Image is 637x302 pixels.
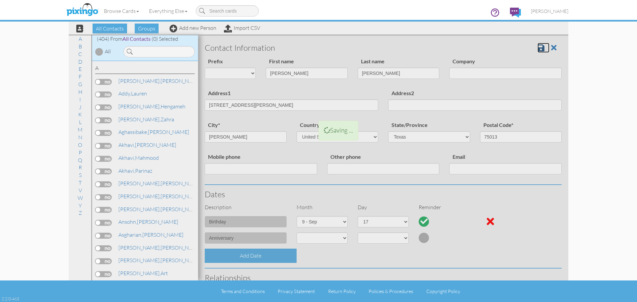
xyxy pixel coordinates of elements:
[118,257,161,264] span: [PERSON_NAME],
[118,244,161,251] span: [PERSON_NAME],
[369,288,413,294] a: Policies & Procedures
[118,154,135,161] span: Akhavi,
[118,102,186,110] a: Hengameh
[118,103,161,110] span: [PERSON_NAME],
[224,25,260,31] a: Import CSV
[93,24,127,33] span: All Contacts
[95,64,195,74] div: A
[76,118,85,126] a: L
[75,80,86,88] a: G
[75,73,85,81] a: F
[510,8,521,18] img: comments.svg
[118,270,161,276] span: [PERSON_NAME],
[76,171,85,179] a: S
[74,194,86,202] a: W
[75,141,86,149] a: O
[118,269,169,277] a: Art
[75,209,85,217] a: Z
[65,2,100,18] img: pixingo logo
[92,35,198,43] div: (404) From
[75,179,85,187] a: T
[74,126,86,134] a: M
[144,3,192,19] a: Everything Else
[118,231,142,238] span: Asgharian,
[118,256,202,264] a: [PERSON_NAME]
[118,90,148,97] a: Lauren
[118,167,153,175] a: Parinaz
[75,186,85,194] a: V
[118,78,161,84] span: [PERSON_NAME],
[75,35,85,43] a: A
[75,110,85,118] a: K
[122,35,151,42] span: All Contacts
[196,5,259,17] input: Search cards
[152,35,178,42] span: (0) Selected
[318,121,358,140] div: Saving ...
[75,156,86,164] a: Q
[526,3,573,20] a: [PERSON_NAME]
[328,288,356,294] a: Return Policy
[2,296,19,302] div: 2.2.0-463
[118,231,184,239] a: [PERSON_NAME]
[75,50,85,58] a: C
[118,142,135,148] span: Akhavi,
[75,133,86,141] a: N
[75,163,85,171] a: R
[278,288,315,294] a: Privacy Statement
[75,58,86,66] a: D
[118,141,177,149] a: [PERSON_NAME]
[118,115,175,123] a: Zahra
[118,128,190,136] a: [PERSON_NAME]
[75,65,85,73] a: E
[118,90,131,97] span: Addy,
[75,42,85,50] a: B
[118,167,135,174] span: Akhavi,
[531,8,568,14] span: [PERSON_NAME]
[75,88,86,96] a: H
[76,95,84,103] a: I
[75,202,85,210] a: Y
[118,205,202,213] a: [PERSON_NAME]
[118,180,161,187] span: [PERSON_NAME],
[426,288,460,294] a: Copyright Policy
[118,77,202,85] a: [PERSON_NAME]
[118,192,202,200] a: [PERSON_NAME]
[118,116,161,123] span: [PERSON_NAME],
[118,206,161,212] span: [PERSON_NAME],
[75,149,85,156] a: P
[99,3,144,19] a: Browse Cards
[118,218,137,225] span: Ansohn,
[118,244,202,252] a: [PERSON_NAME]
[118,179,202,187] a: [PERSON_NAME]
[135,24,159,33] span: Groups
[118,129,148,135] span: Aghassibake,
[118,193,161,200] span: [PERSON_NAME],
[221,288,265,294] a: Terms and Conditions
[76,103,85,111] a: J
[118,154,160,162] a: Mahmood
[170,25,216,31] a: Add new Person
[118,218,179,226] a: [PERSON_NAME]
[105,48,111,55] div: All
